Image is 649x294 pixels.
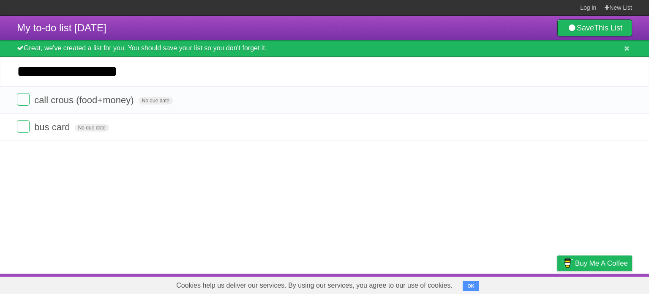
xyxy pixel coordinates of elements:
[557,19,632,36] a: SaveThis List
[546,276,568,292] a: Privacy
[557,256,632,271] a: Buy me a coffee
[463,281,479,291] button: OK
[518,276,536,292] a: Terms
[17,93,30,106] label: Done
[17,22,106,33] span: My to-do list [DATE]
[575,256,628,271] span: Buy me a coffee
[562,256,573,270] img: Buy me a coffee
[17,120,30,133] label: Done
[139,97,173,104] span: No due date
[594,24,622,32] b: This List
[34,122,72,132] span: bus card
[445,276,463,292] a: About
[473,276,507,292] a: Developers
[579,276,632,292] a: Suggest a feature
[168,277,461,294] span: Cookies help us deliver our services. By using our services, you agree to our use of cookies.
[34,95,136,105] span: call crous (food+money)
[75,124,109,132] span: No due date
